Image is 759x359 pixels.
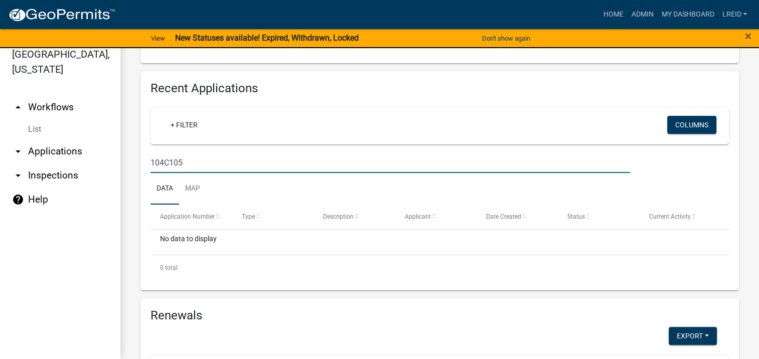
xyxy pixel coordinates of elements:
button: Don't show again [478,30,534,47]
span: Type [242,213,255,220]
h4: Recent Applications [150,81,729,96]
datatable-header-cell: Description [314,205,395,229]
a: + Filter [163,116,206,134]
button: Close [745,30,751,42]
a: My Dashboard [657,5,718,24]
h4: Renewals [150,308,729,323]
span: Status [567,213,585,220]
span: × [745,29,751,43]
i: help [12,194,24,206]
span: Current Activity [649,213,691,220]
datatable-header-cell: Status [558,205,639,229]
a: Map [179,173,206,205]
a: Data [150,173,179,205]
datatable-header-cell: Date Created [477,205,558,229]
input: Search for applications [150,152,630,173]
a: Admin [627,5,657,24]
datatable-header-cell: Applicant [395,205,476,229]
i: arrow_drop_down [12,145,24,157]
a: LREID [718,5,751,24]
span: Date Created [486,213,521,220]
datatable-header-cell: Type [232,205,313,229]
a: View [147,30,169,47]
div: 0 total [150,255,729,280]
i: arrow_drop_down [12,169,24,182]
span: Description [323,213,354,220]
a: Home [599,5,627,24]
span: Application Number [160,213,215,220]
span: Applicant [404,213,430,220]
i: arrow_drop_up [12,101,24,113]
button: Export [669,327,717,345]
datatable-header-cell: Application Number [150,205,232,229]
button: Columns [667,116,716,134]
div: No data to display [150,230,729,255]
strong: New Statuses available! Expired, Withdrawn, Locked [175,33,359,43]
datatable-header-cell: Current Activity [640,205,721,229]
